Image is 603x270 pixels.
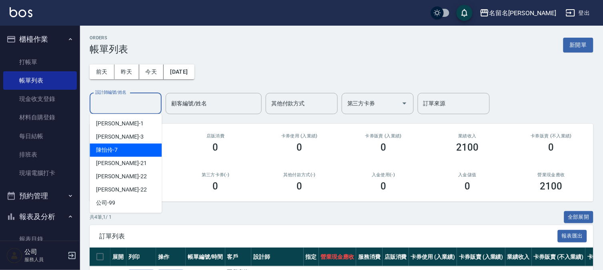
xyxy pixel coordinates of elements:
h3: 0 [381,142,386,153]
h3: 0 [549,142,554,153]
a: 帳單列表 [3,71,77,90]
span: 公司 -99 [96,199,115,207]
h3: 0 [465,181,470,192]
h2: ORDERS [90,35,128,40]
span: 陳怡伶 -7 [96,146,118,154]
button: 登出 [563,6,593,20]
button: save [457,5,473,21]
h3: 2100 [540,181,563,192]
a: 現場電腦打卡 [3,164,77,182]
a: 材料自購登錄 [3,108,77,127]
h2: 業績收入 [435,133,500,139]
th: 設計師 [251,248,303,266]
h3: 0 [213,181,218,192]
button: 報表匯出 [558,230,587,242]
h3: 0 [213,142,218,153]
th: 卡券販賣 (入業績) [457,248,505,266]
button: 今天 [139,64,164,79]
img: Logo [10,7,32,17]
th: 列印 [126,248,156,266]
button: 新開單 [563,38,593,52]
h2: 第三方卡券(-) [183,172,248,177]
a: 現金收支登錄 [3,90,77,108]
a: 每日結帳 [3,127,77,145]
h2: 卡券使用 (入業績) [267,133,332,139]
th: 服務消費 [356,248,383,266]
a: 打帳單 [3,53,77,71]
th: 客戶 [225,248,252,266]
button: 名留名[PERSON_NAME] [477,5,559,21]
h3: 0 [297,181,303,192]
th: 操作 [156,248,186,266]
h2: 其他付款方式(-) [267,172,332,177]
span: [PERSON_NAME] -3 [96,133,143,141]
h3: 0 [297,142,303,153]
p: 服務人員 [24,256,65,263]
th: 帳單編號/時間 [186,248,225,266]
h2: 入金使用(-) [351,172,416,177]
th: 店販消費 [383,248,409,266]
span: [PERSON_NAME] -22 [96,172,146,181]
a: 排班表 [3,145,77,164]
th: 卡券使用 (入業績) [409,248,457,266]
span: [PERSON_NAME] -21 [96,159,146,167]
label: 設計師編號/姓名 [95,89,126,95]
th: 業績收入 [505,248,532,266]
button: 預約管理 [3,185,77,206]
button: 昨天 [114,64,139,79]
button: Open [398,97,411,110]
th: 營業現金應收 [319,248,357,266]
h3: 2100 [456,142,479,153]
h5: 公司 [24,248,65,256]
h2: 卡券販賣 (不入業績) [519,133,584,139]
a: 報表匯出 [558,232,587,240]
h2: 店販消費 [183,133,248,139]
h3: 0 [381,181,386,192]
h2: 營業現金應收 [519,172,584,177]
a: 新開單 [563,41,593,48]
th: 指定 [304,248,319,266]
span: [PERSON_NAME] -1 [96,119,143,128]
button: 報表及分析 [3,206,77,227]
th: 展開 [110,248,126,266]
a: 報表目錄 [3,230,77,248]
th: 卡券販賣 (不入業績) [532,248,585,266]
div: 名留名[PERSON_NAME] [489,8,556,18]
span: [PERSON_NAME] -22 [96,185,146,194]
h2: 卡券販賣 (入業績) [351,133,416,139]
p: 共 4 筆, 1 / 1 [90,214,112,221]
button: [DATE] [164,64,194,79]
button: 前天 [90,64,114,79]
img: Person [6,248,22,264]
span: 訂單列表 [99,232,558,240]
button: 櫃檯作業 [3,29,77,50]
button: 全部展開 [564,211,594,224]
h2: 入金儲值 [435,172,500,177]
h3: 帳單列表 [90,44,128,55]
